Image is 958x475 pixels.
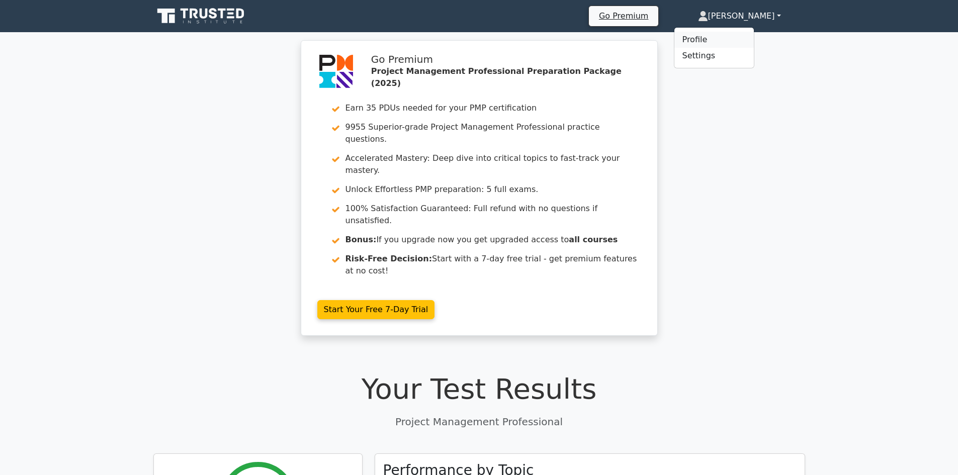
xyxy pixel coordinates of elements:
a: Go Premium [593,9,654,23]
p: Project Management Professional [153,414,805,429]
a: Settings [674,48,754,64]
a: Profile [674,32,754,48]
a: [PERSON_NAME] [674,6,805,26]
h1: Your Test Results [153,372,805,406]
a: Start Your Free 7-Day Trial [317,300,435,319]
ul: [PERSON_NAME] [674,27,754,68]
